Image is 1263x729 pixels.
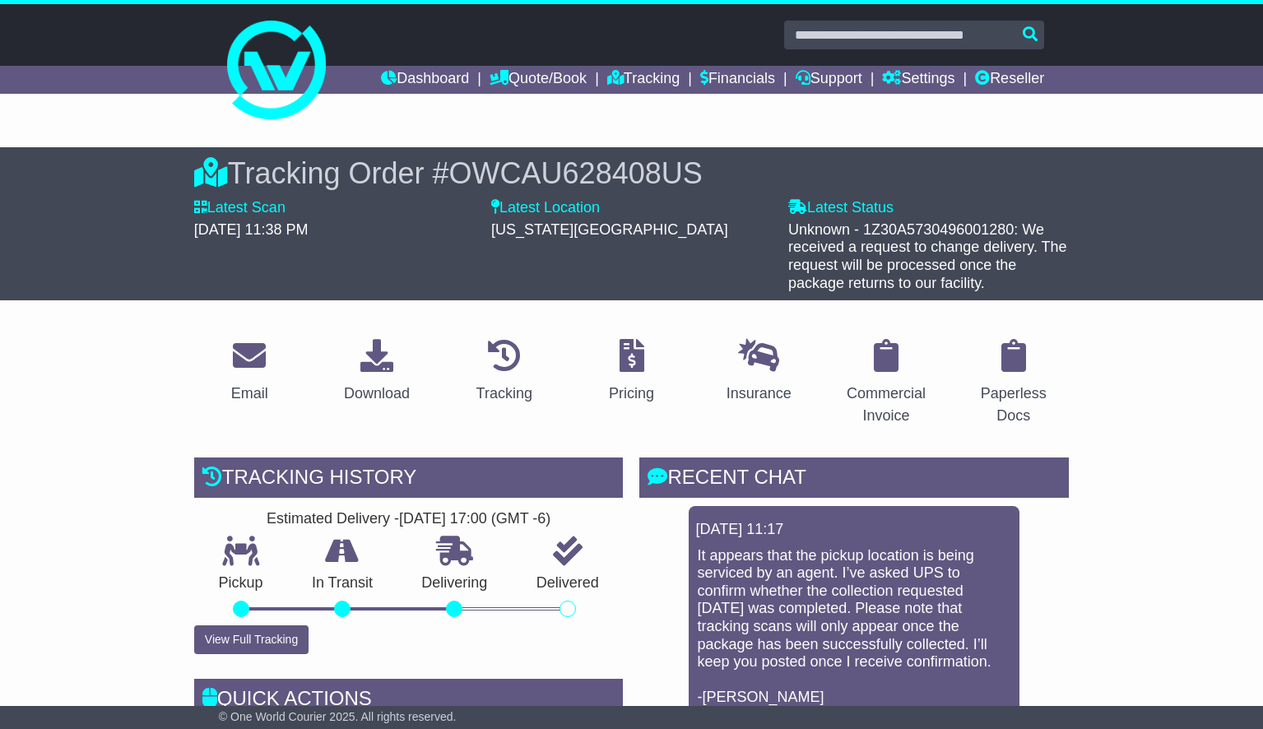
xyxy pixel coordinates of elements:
div: Quick Actions [194,679,624,723]
a: Paperless Docs [958,333,1069,433]
a: Commercial Invoice [831,333,942,433]
p: It appears that the pickup location is being serviced by an agent. I’ve asked UPS to confirm whet... [697,547,1011,707]
button: View Full Tracking [194,625,309,654]
a: Email [221,333,279,411]
div: Pricing [609,383,654,405]
div: Tracking Order # [194,156,1069,191]
a: Tracking [466,333,543,411]
div: Paperless Docs [968,383,1058,427]
a: Support [796,66,862,94]
a: Tracking [607,66,680,94]
a: Financials [700,66,775,94]
p: In Transit [287,574,397,592]
p: Pickup [194,574,287,592]
a: Reseller [975,66,1044,94]
div: Commercial Invoice [842,383,931,427]
a: Insurance [716,333,802,411]
label: Latest Status [788,199,894,217]
label: Latest Scan [194,199,286,217]
div: [DATE] 11:17 [695,521,1013,539]
span: [DATE] 11:38 PM [194,221,309,238]
label: Latest Location [491,199,600,217]
div: Tracking [476,383,532,405]
div: Estimated Delivery - [194,510,624,528]
span: OWCAU628408US [449,156,703,190]
a: Download [333,333,420,411]
div: RECENT CHAT [639,457,1069,502]
div: Insurance [727,383,792,405]
span: Unknown - 1Z30A5730496001280: We received a request to change delivery. The request will be proce... [788,221,1067,291]
span: [US_STATE][GEOGRAPHIC_DATA] [491,221,728,238]
div: [DATE] 17:00 (GMT -6) [399,510,550,528]
div: Email [231,383,268,405]
a: Dashboard [381,66,469,94]
div: Download [344,383,410,405]
a: Pricing [598,333,665,411]
p: Delivered [512,574,623,592]
div: Tracking history [194,457,624,502]
a: Settings [882,66,954,94]
p: Delivering [397,574,512,592]
span: © One World Courier 2025. All rights reserved. [219,710,457,723]
a: Quote/Book [490,66,587,94]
